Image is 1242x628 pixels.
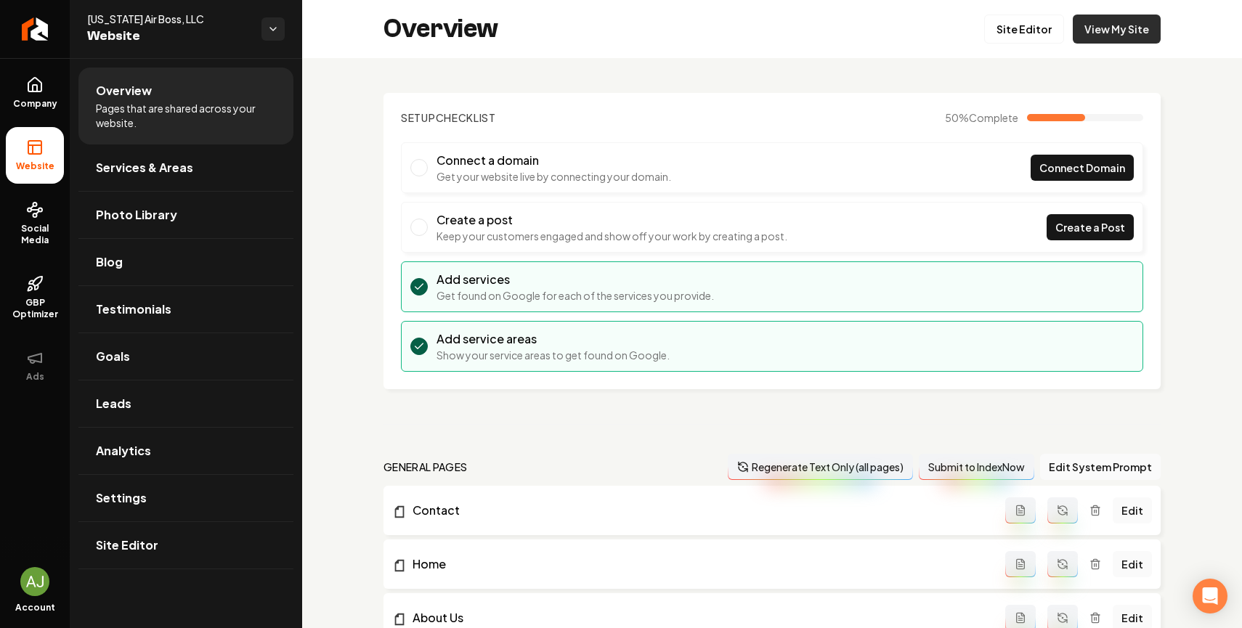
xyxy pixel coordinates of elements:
[437,152,671,169] h3: Connect a domain
[984,15,1064,44] a: Site Editor
[78,428,293,474] a: Analytics
[96,253,123,271] span: Blog
[437,330,670,348] h3: Add service areas
[78,144,293,191] a: Services & Areas
[6,189,64,258] a: Social Media
[96,301,171,318] span: Testimonials
[20,371,50,383] span: Ads
[1113,551,1152,577] a: Edit
[96,101,276,130] span: Pages that are shared across your website.
[437,288,714,303] p: Get found on Google for each of the services you provide.
[20,567,49,596] img: AJ Nimeh
[1005,497,1036,523] button: Add admin page prompt
[437,271,714,288] h3: Add services
[87,26,250,46] span: Website
[78,475,293,521] a: Settings
[96,348,130,365] span: Goals
[6,264,64,332] a: GBP Optimizer
[96,206,177,224] span: Photo Library
[22,17,49,41] img: Rebolt Logo
[78,192,293,238] a: Photo Library
[1047,214,1134,240] a: Create a Post
[78,522,293,568] a: Site Editor
[1005,551,1036,577] button: Add admin page prompt
[969,111,1018,124] span: Complete
[392,502,1005,519] a: Contact
[6,297,64,320] span: GBP Optimizer
[1073,15,1161,44] a: View My Site
[945,110,1018,125] span: 50 %
[96,489,147,507] span: Settings
[392,555,1005,573] a: Home
[437,211,787,229] h3: Create a post
[437,229,787,243] p: Keep your customers engaged and show off your work by creating a post.
[15,602,55,613] span: Account
[78,380,293,427] a: Leads
[383,460,468,474] h2: general pages
[392,609,1005,627] a: About Us
[6,338,64,394] button: Ads
[919,454,1034,480] button: Submit to IndexNow
[6,223,64,246] span: Social Media
[437,348,670,362] p: Show your service areas to get found on Google.
[437,169,671,184] p: Get your website live by connecting your domain.
[401,111,436,124] span: Setup
[6,65,64,121] a: Company
[1113,497,1152,523] a: Edit
[96,537,158,554] span: Site Editor
[1031,155,1134,181] a: Connect Domain
[96,395,131,412] span: Leads
[383,15,498,44] h2: Overview
[7,98,63,110] span: Company
[78,286,293,333] a: Testimonials
[96,442,151,460] span: Analytics
[10,160,60,172] span: Website
[96,82,152,99] span: Overview
[1040,454,1161,480] button: Edit System Prompt
[78,239,293,285] a: Blog
[1055,220,1125,235] span: Create a Post
[20,567,49,596] button: Open user button
[78,333,293,380] a: Goals
[401,110,496,125] h2: Checklist
[87,12,250,26] span: [US_STATE] Air Boss, LLC
[1039,160,1125,176] span: Connect Domain
[728,454,913,480] button: Regenerate Text Only (all pages)
[96,159,193,176] span: Services & Areas
[1193,579,1227,613] div: Open Intercom Messenger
